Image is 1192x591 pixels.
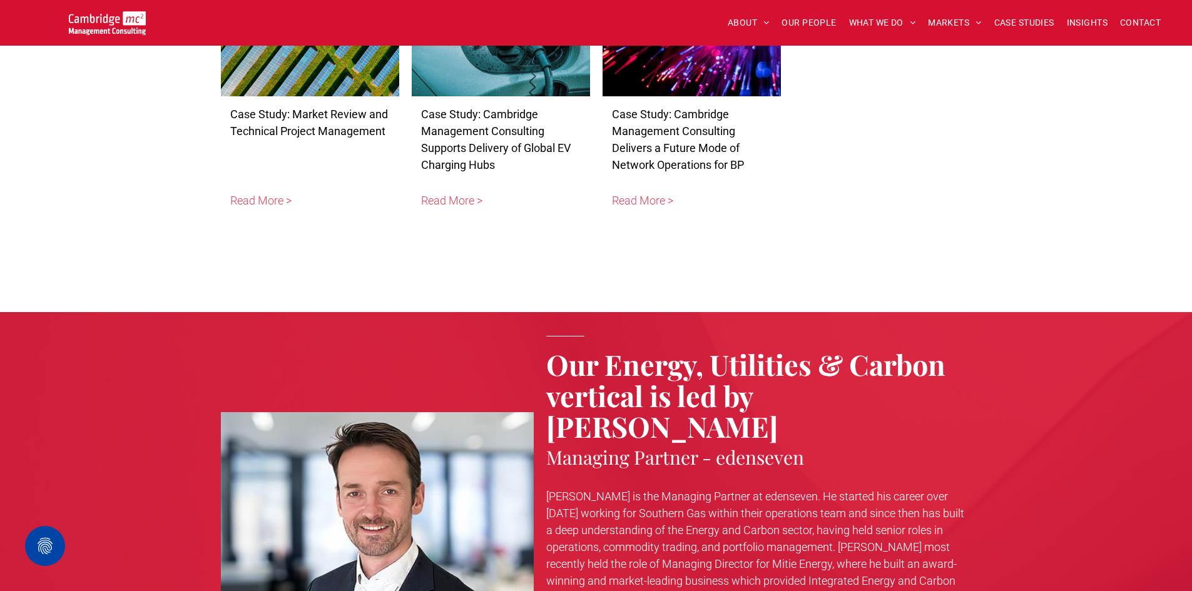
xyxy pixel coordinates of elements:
[69,13,146,26] a: Your Business Transformed | Cambridge Management Consulting
[843,13,922,33] a: WHAT WE DO
[230,106,390,139] a: Case Study: Market Review and Technical Project Management
[230,192,390,209] a: Read More >
[69,11,146,35] img: Go to Homepage
[1061,13,1114,33] a: INSIGHTS
[721,13,776,33] a: ABOUT
[421,106,581,173] a: Case Study: Cambridge Management Consulting Supports Delivery of Global EV Charging Hubs
[546,345,945,445] span: Our Energy, Utilities & Carbon vertical is led by [PERSON_NAME]
[988,13,1061,33] a: CASE STUDIES
[775,13,842,33] a: OUR PEOPLE
[612,106,772,173] a: Case Study: Cambridge Management Consulting Delivers a Future Mode of Network Operations for BP
[612,192,772,209] a: Read More >
[546,445,804,470] span: Managing Partner - edenseven
[421,192,581,209] a: Read More >
[922,13,987,33] a: MARKETS
[1114,13,1167,33] a: CONTACT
